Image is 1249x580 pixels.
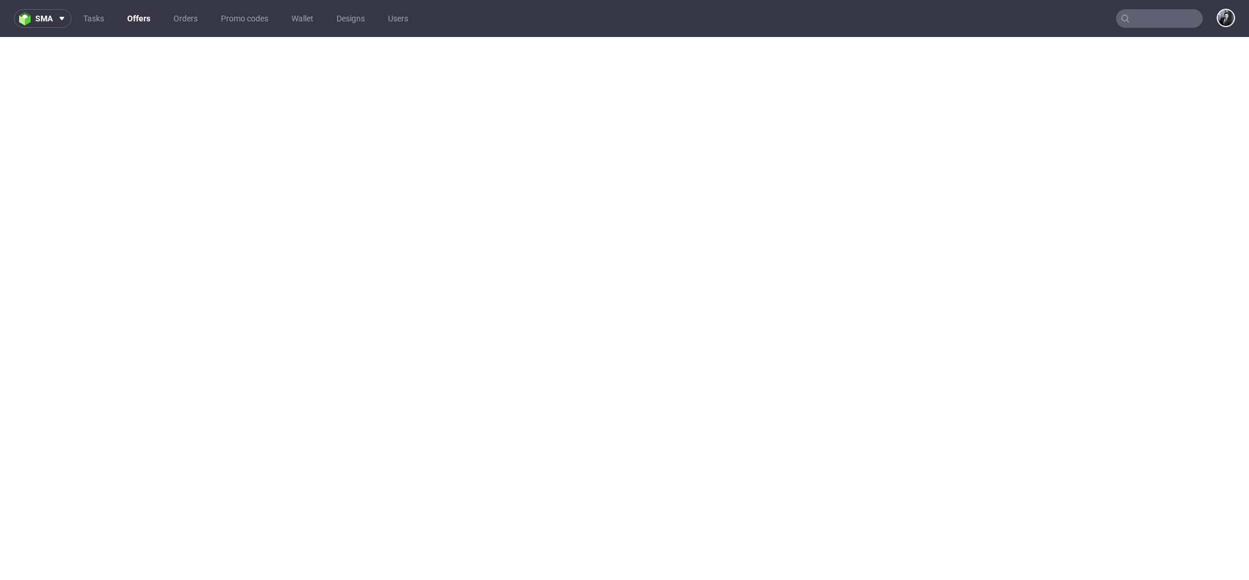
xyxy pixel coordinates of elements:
[381,9,415,28] a: Users
[330,9,372,28] a: Designs
[1218,10,1234,26] img: Philippe Dubuy
[214,9,275,28] a: Promo codes
[120,9,157,28] a: Offers
[76,9,111,28] a: Tasks
[167,9,205,28] a: Orders
[35,14,53,23] span: sma
[284,9,320,28] a: Wallet
[14,9,72,28] button: sma
[19,12,35,25] img: logo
